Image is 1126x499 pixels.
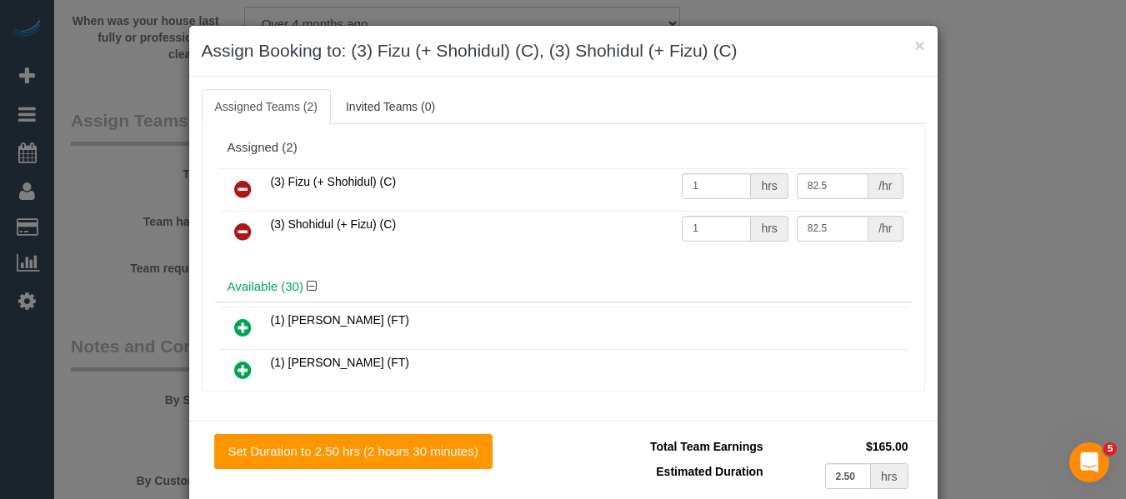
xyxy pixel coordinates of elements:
div: Assigned (2) [228,141,899,155]
td: Total Team Earnings [576,434,768,459]
iframe: Intercom live chat [1069,442,1109,482]
div: /hr [868,216,903,242]
div: hrs [751,173,788,199]
span: (1) [PERSON_NAME] (FT) [271,356,409,369]
span: (3) Fizu (+ Shohidul) (C) [271,175,397,188]
h4: Available (30) [228,280,899,294]
div: /hr [868,173,903,199]
button: Set Duration to 2.50 hrs (2 hours 30 minutes) [214,434,493,469]
button: × [914,37,924,54]
span: 5 [1103,442,1117,456]
span: (3) Shohidul (+ Fizu) (C) [271,217,397,231]
a: Invited Teams (0) [333,89,448,124]
td: $165.00 [768,434,913,459]
span: (1) [PERSON_NAME] (FT) [271,313,409,327]
a: Assigned Teams (2) [202,89,331,124]
div: hrs [751,216,788,242]
div: hrs [871,463,908,489]
h3: Assign Booking to: (3) Fizu (+ Shohidul) (C), (3) Shohidul (+ Fizu) (C) [202,38,925,63]
span: Estimated Duration [656,465,763,478]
